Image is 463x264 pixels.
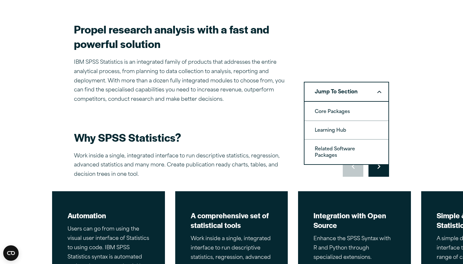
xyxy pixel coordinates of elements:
[304,82,389,102] nav: Table of Contents
[304,140,388,164] a: Related Software Packages
[3,245,19,261] button: Open CMP widget
[74,58,288,104] p: IBM SPSS Statistics is an integrated family of products that addresses the entire analytical proc...
[74,152,299,179] p: Work inside a single, integrated interface to run descriptive statistics, regression, advanced st...
[304,121,388,139] a: Learning Hub
[313,211,395,230] h2: Integration with Open Source
[191,211,273,230] h2: A comprehensive set of statistical tools
[74,130,299,145] h2: Why SPSS Statistics?
[304,101,389,165] ol: Jump To SectionDownward pointing chevron
[304,82,389,102] button: Jump To SectionDownward pointing chevron
[368,156,389,177] button: Move to next slide
[304,102,388,120] a: Core Packages
[74,22,288,51] h2: Propel research analysis with a fast and powerful solution
[68,211,150,220] h2: Automation
[377,164,380,169] svg: Right pointing chevron
[377,90,381,93] svg: Downward pointing chevron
